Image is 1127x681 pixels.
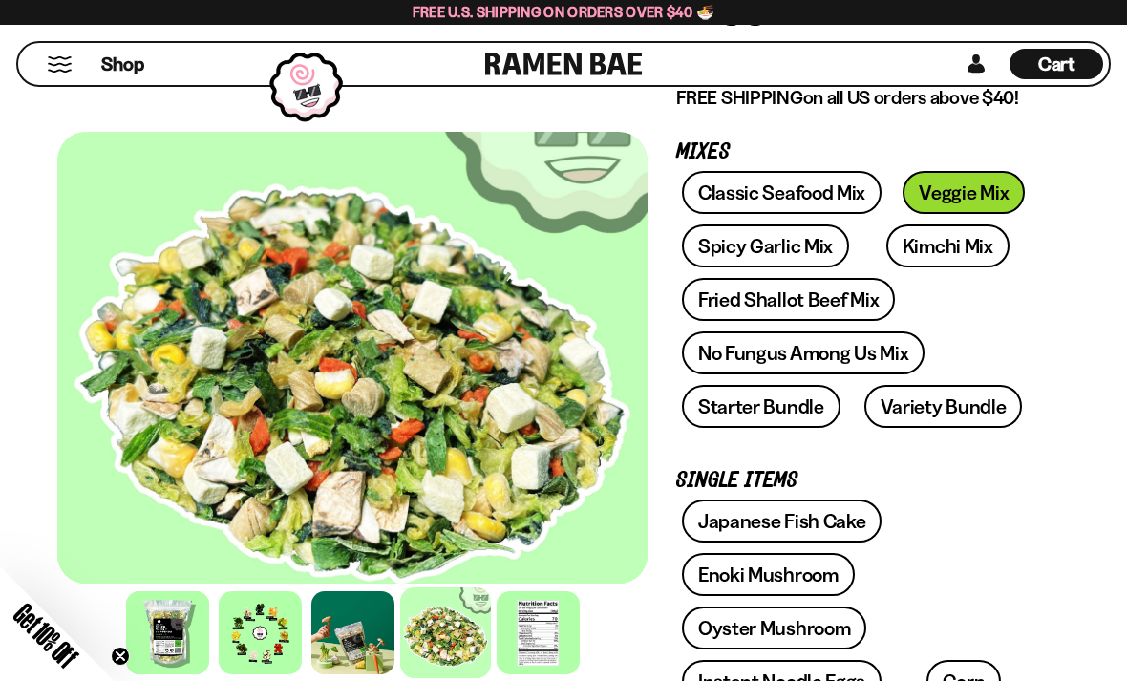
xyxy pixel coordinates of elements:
[682,278,895,321] a: Fried Shallot Beef Mix
[682,553,855,596] a: Enoki Mushroom
[101,49,144,79] a: Shop
[1010,43,1103,85] a: Cart
[47,56,73,73] button: Mobile Menu Trigger
[682,331,925,374] a: No Fungus Among Us Mix
[886,224,1010,267] a: Kimchi Mix
[682,607,867,649] a: Oyster Mushroom
[682,385,840,428] a: Starter Bundle
[682,224,849,267] a: Spicy Garlic Mix
[682,500,882,543] a: Japanese Fish Cake
[676,472,1041,490] p: Single Items
[111,647,130,666] button: Close teaser
[9,598,83,672] span: Get 10% Off
[682,171,882,214] a: Classic Seafood Mix
[864,385,1023,428] a: Variety Bundle
[101,52,144,77] span: Shop
[676,143,1041,161] p: Mixes
[413,3,715,21] span: Free U.S. Shipping on Orders over $40 🍜
[1038,53,1075,75] span: Cart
